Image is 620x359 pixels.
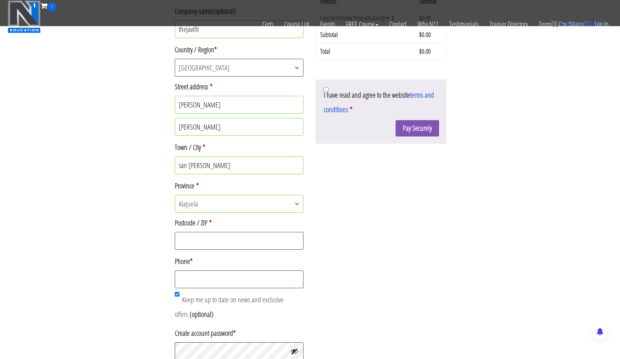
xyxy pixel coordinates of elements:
[412,12,444,37] a: Why N1?
[484,12,533,37] a: Trainer Directory
[175,179,303,193] label: Province
[8,0,41,33] img: n1-education
[175,140,303,155] label: Town / City
[290,347,298,355] button: Show password
[584,20,602,28] bdi: 0.00
[175,118,303,136] input: Apartment, suite, unit, etc. (optional)
[551,20,558,27] img: icon11.png
[279,12,315,37] a: Course List
[551,20,602,28] a: 1 item: $0.00
[175,195,303,213] span: Province
[324,90,434,114] span: I have read and agree to the website
[175,295,284,319] span: Keep me up to date on news and exclusive offers
[444,12,484,37] a: Testimonials
[316,43,415,60] th: Total
[589,12,614,37] a: Log In
[533,12,589,37] a: Terms & Conditions
[175,326,303,340] label: Create account password
[384,12,412,37] a: Contact
[47,3,57,12] span: 1
[419,30,422,39] span: $
[315,12,340,37] a: Events
[175,292,179,297] input: Keep me up to date on news and exclusive offers (optional)
[175,59,303,77] span: Country / Region
[175,254,303,269] label: Phone
[41,1,57,11] a: 1
[175,59,303,76] span: Costa Rica
[324,90,434,114] a: terms and conditions
[257,12,279,37] a: Certs
[175,96,303,114] input: House number and street name
[566,20,582,28] span: item:
[419,30,431,39] bdi: 0.00
[175,195,303,212] span: Alajuela
[419,47,422,56] span: $
[419,47,431,56] bdi: 0.00
[324,87,328,92] input: I have read and agree to the websiteterms and conditions *
[175,79,303,94] label: Street address
[175,42,303,57] label: Country / Region
[584,20,588,28] span: $
[175,216,303,230] label: Postcode / ZIP
[560,20,564,28] span: 1
[190,309,214,319] span: (optional)
[396,120,439,136] button: Pay Securely
[350,105,352,114] abbr: required
[340,12,384,37] a: FREE Course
